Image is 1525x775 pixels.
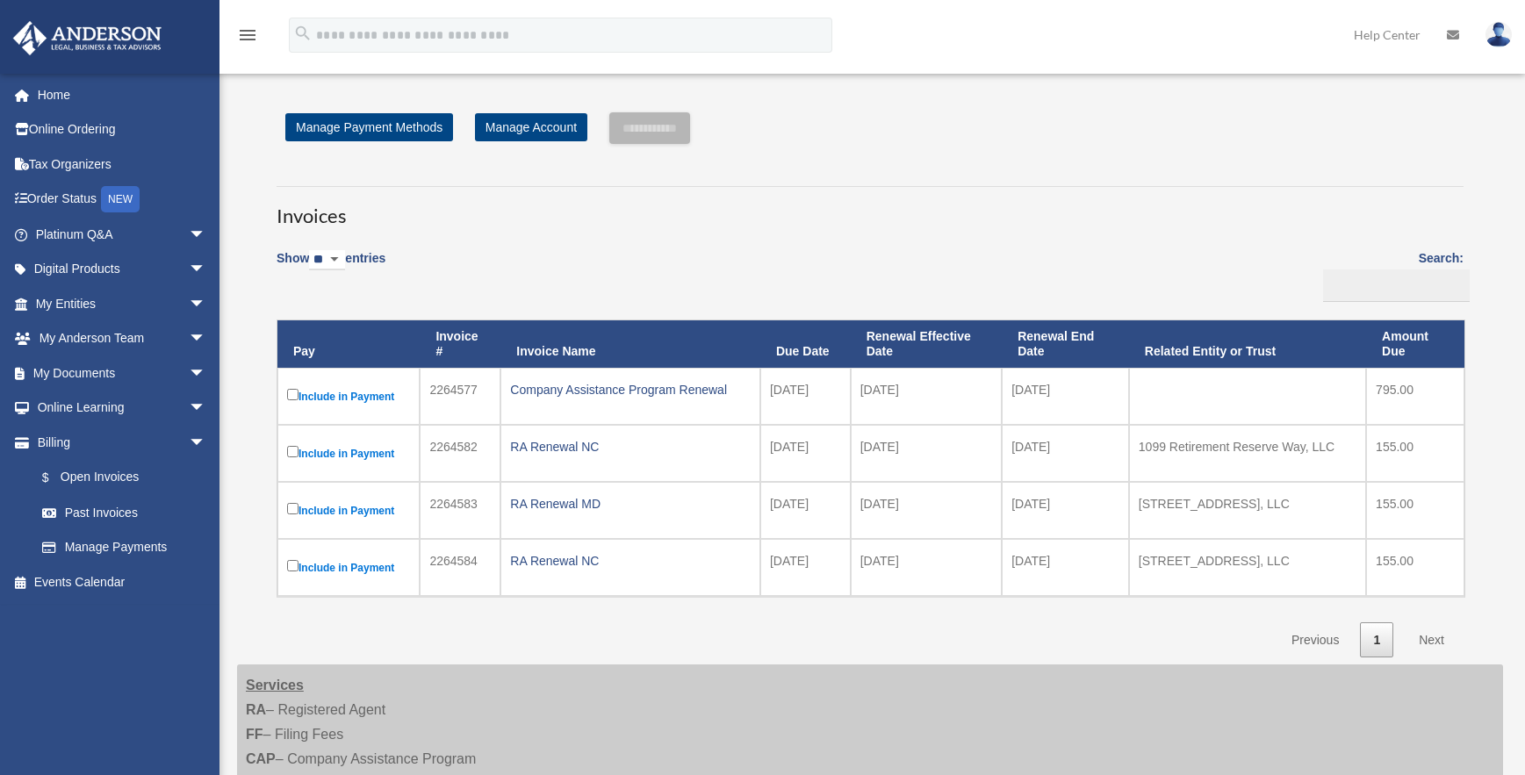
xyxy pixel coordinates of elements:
a: Past Invoices [25,495,224,530]
td: [DATE] [1002,539,1129,596]
a: Platinum Q&Aarrow_drop_down [12,217,233,252]
strong: FF [246,727,263,742]
a: Manage Payment Methods [285,113,453,141]
td: [DATE] [760,482,851,539]
a: $Open Invoices [25,460,215,496]
div: RA Renewal MD [510,492,751,516]
th: Related Entity or Trust: activate to sort column ascending [1129,320,1366,368]
div: RA Renewal NC [510,549,751,573]
td: [DATE] [851,425,1002,482]
a: Online Ordering [12,112,233,147]
div: RA Renewal NC [510,434,751,459]
select: Showentries [309,250,345,270]
a: My Anderson Teamarrow_drop_down [12,321,233,356]
th: Invoice Name: activate to sort column ascending [500,320,760,368]
th: Renewal End Date: activate to sort column ascending [1002,320,1129,368]
span: arrow_drop_down [189,355,224,391]
label: Include in Payment [287,442,410,464]
td: 2264584 [420,539,500,596]
td: 155.00 [1366,482,1464,539]
input: Include in Payment [287,560,299,571]
a: menu [237,31,258,46]
td: 155.00 [1366,425,1464,482]
a: My Entitiesarrow_drop_down [12,286,233,321]
i: search [293,24,313,43]
td: 795.00 [1366,368,1464,425]
a: Next [1406,622,1457,658]
td: 2264582 [420,425,500,482]
a: Previous [1278,622,1352,658]
input: Include in Payment [287,389,299,400]
span: arrow_drop_down [189,321,224,357]
a: 1 [1360,622,1393,658]
label: Include in Payment [287,385,410,407]
span: arrow_drop_down [189,286,224,322]
a: Home [12,77,233,112]
strong: CAP [246,751,276,766]
a: Manage Payments [25,530,224,565]
label: Search: [1317,248,1464,302]
span: $ [52,467,61,489]
i: menu [237,25,258,46]
span: arrow_drop_down [189,217,224,253]
th: Invoice #: activate to sort column ascending [420,320,500,368]
a: Online Learningarrow_drop_down [12,391,233,426]
strong: Services [246,678,304,692]
a: Manage Account [475,113,587,141]
img: Anderson Advisors Platinum Portal [8,21,167,55]
td: [DATE] [760,368,851,425]
td: [DATE] [760,425,851,482]
td: [DATE] [851,368,1002,425]
th: Renewal Effective Date: activate to sort column ascending [851,320,1002,368]
label: Include in Payment [287,499,410,521]
td: 1099 Retirement Reserve Way, LLC [1129,425,1366,482]
td: 155.00 [1366,539,1464,596]
input: Include in Payment [287,446,299,457]
span: arrow_drop_down [189,425,224,461]
div: Company Assistance Program Renewal [510,377,751,402]
td: [DATE] [760,539,851,596]
span: arrow_drop_down [189,252,224,288]
h3: Invoices [277,186,1464,230]
td: 2264577 [420,368,500,425]
th: Amount Due: activate to sort column ascending [1366,320,1464,368]
a: Billingarrow_drop_down [12,425,224,460]
span: arrow_drop_down [189,391,224,427]
a: Order StatusNEW [12,182,233,218]
td: [STREET_ADDRESS], LLC [1129,482,1366,539]
div: NEW [101,186,140,212]
input: Search: [1323,269,1470,303]
td: [DATE] [1002,368,1129,425]
td: [DATE] [851,482,1002,539]
td: 2264583 [420,482,500,539]
input: Include in Payment [287,503,299,514]
img: User Pic [1485,22,1512,47]
a: Events Calendar [12,564,233,599]
td: [STREET_ADDRESS], LLC [1129,539,1366,596]
a: My Documentsarrow_drop_down [12,355,233,391]
label: Show entries [277,248,385,288]
td: [DATE] [1002,425,1129,482]
td: [DATE] [851,539,1002,596]
td: [DATE] [1002,482,1129,539]
strong: RA [246,702,266,717]
a: Tax Organizers [12,147,233,182]
a: Digital Productsarrow_drop_down [12,252,233,287]
label: Include in Payment [287,556,410,578]
th: Due Date: activate to sort column ascending [760,320,851,368]
th: Pay: activate to sort column descending [277,320,420,368]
